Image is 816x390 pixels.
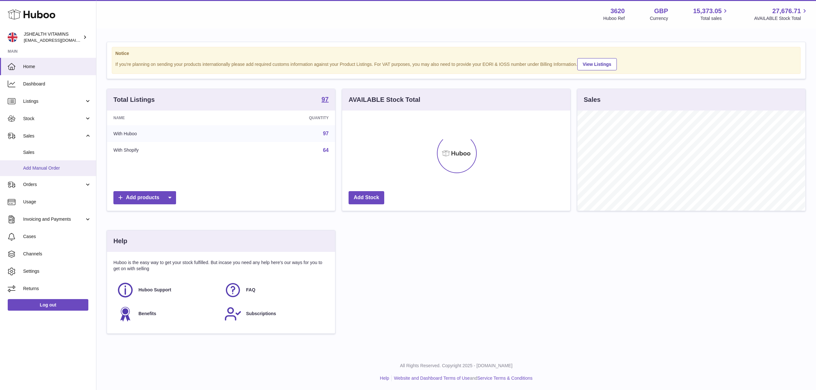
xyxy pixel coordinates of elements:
span: Subscriptions [246,311,276,317]
span: Dashboard [23,81,91,87]
span: Invoicing and Payments [23,216,84,222]
a: 15,373.05 Total sales [693,7,729,22]
span: Channels [23,251,91,257]
th: Name [107,111,230,125]
p: All Rights Reserved. Copyright 2025 - [DOMAIN_NAME] [102,363,811,369]
span: Total sales [700,15,729,22]
a: Website and Dashboard Terms of Use [394,376,470,381]
a: Log out [8,299,88,311]
strong: 3620 [610,7,625,15]
p: Huboo is the easy way to get your stock fulfilled. But incase you need any help here's our ways f... [113,260,329,272]
td: With Huboo [107,125,230,142]
strong: Notice [115,50,797,57]
span: FAQ [246,287,255,293]
a: Help [380,376,389,381]
span: Sales [23,133,84,139]
span: Orders [23,182,84,188]
a: 64 [323,147,329,153]
a: 97 [323,131,329,136]
a: Huboo Support [117,281,218,299]
a: Subscriptions [224,305,325,323]
div: Huboo Ref [603,15,625,22]
td: With Shopify [107,142,230,159]
a: FAQ [224,281,325,299]
div: Currency [650,15,668,22]
strong: GBP [654,7,668,15]
h3: Sales [584,95,600,104]
a: View Listings [577,58,617,70]
span: Home [23,64,91,70]
th: Quantity [230,111,335,125]
a: Add Stock [349,191,384,204]
span: Cases [23,234,91,240]
span: Returns [23,286,91,292]
strong: 97 [322,96,329,102]
h3: Help [113,237,127,245]
a: Add products [113,191,176,204]
a: 27,676.71 AVAILABLE Stock Total [754,7,808,22]
span: Add Manual Order [23,165,91,171]
li: and [392,375,532,381]
div: If you're planning on sending your products internationally please add required customs informati... [115,57,797,70]
span: Huboo Support [138,287,171,293]
span: Usage [23,199,91,205]
span: 27,676.71 [772,7,801,15]
div: JSHEALTH VITAMINS [24,31,82,43]
span: Stock [23,116,84,122]
h3: Total Listings [113,95,155,104]
span: AVAILABLE Stock Total [754,15,808,22]
span: Listings [23,98,84,104]
img: internalAdmin-3620@internal.huboo.com [8,32,17,42]
a: 97 [322,96,329,104]
span: Settings [23,268,91,274]
span: 15,373.05 [693,7,722,15]
span: Sales [23,149,91,155]
h3: AVAILABLE Stock Total [349,95,420,104]
a: Benefits [117,305,218,323]
a: Service Terms & Conditions [477,376,533,381]
span: Benefits [138,311,156,317]
span: [EMAIL_ADDRESS][DOMAIN_NAME] [24,38,94,43]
